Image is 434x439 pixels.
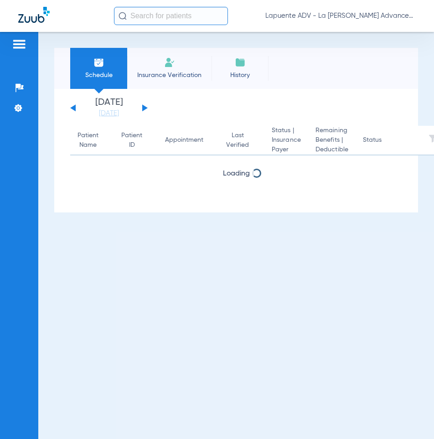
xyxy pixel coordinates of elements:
img: Schedule [93,57,104,68]
img: Search Icon [119,12,127,20]
div: Appointment [165,135,203,145]
li: [DATE] [82,98,136,118]
span: Schedule [77,71,120,80]
span: Insurance Payer [272,135,301,155]
div: Last Verified [226,131,257,150]
span: Insurance Verification [134,71,205,80]
span: Deductible [315,145,348,155]
img: Zuub Logo [18,7,50,23]
a: [DATE] [82,109,136,118]
span: Loading [223,194,250,201]
th: Remaining Benefits | [308,126,356,155]
img: Manual Insurance Verification [164,57,175,68]
th: Status | [264,126,308,155]
img: History [235,57,246,68]
span: History [218,71,262,80]
div: Last Verified [226,131,249,150]
input: Search for patients [114,7,228,25]
div: Appointment [165,135,212,145]
span: Lapuente ADV - La [PERSON_NAME] Advanced Dentistry [265,11,416,21]
img: hamburger-icon [12,39,26,50]
div: Patient ID [121,131,142,150]
div: Patient ID [121,131,150,150]
div: Patient Name [77,131,98,150]
span: Loading [223,170,250,177]
th: Status [356,126,417,155]
div: Patient Name [77,131,107,150]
